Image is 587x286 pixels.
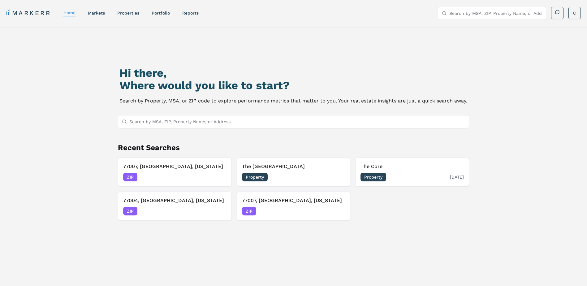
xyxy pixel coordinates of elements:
p: Search by Property, MSA, or ZIP code to explore performance metrics that matter to you. Your real... [119,97,467,105]
button: The CoreProperty[DATE] [355,158,469,187]
h3: 77007, [GEOGRAPHIC_DATA], [US_STATE] [123,163,227,170]
h3: The Core [360,163,464,170]
input: Search by MSA, ZIP, Property Name, or Address [449,7,542,19]
span: [DATE] [450,174,464,180]
a: MARKERR [6,9,51,17]
button: The [GEOGRAPHIC_DATA]Property[DATE] [237,158,351,187]
h1: Hi there, [119,67,467,79]
h2: Recent Searches [118,143,469,153]
span: C [573,10,576,16]
span: [DATE] [331,174,345,180]
h2: Where would you like to start? [119,79,467,92]
input: Search by MSA, ZIP, Property Name, or Address [129,115,465,128]
a: properties [117,11,139,15]
span: ZIP [123,173,137,181]
h3: The [GEOGRAPHIC_DATA] [242,163,345,170]
span: ZIP [242,207,256,215]
a: Portfolio [152,11,170,15]
span: [DATE] [213,208,227,214]
h3: 77004, [GEOGRAPHIC_DATA], [US_STATE] [123,197,227,204]
span: [DATE] [213,174,227,180]
button: 77004, [GEOGRAPHIC_DATA], [US_STATE]ZIP[DATE] [118,192,232,221]
a: reports [182,11,199,15]
span: Property [360,173,386,181]
h3: 77007, [GEOGRAPHIC_DATA], [US_STATE] [242,197,345,204]
a: home [63,10,76,15]
span: Property [242,173,268,181]
span: [DATE] [331,208,345,214]
a: markets [88,11,105,15]
button: C [568,7,581,19]
button: 77007, [GEOGRAPHIC_DATA], [US_STATE]ZIP[DATE] [237,192,351,221]
span: ZIP [123,207,137,215]
button: 77007, [GEOGRAPHIC_DATA], [US_STATE]ZIP[DATE] [118,158,232,187]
